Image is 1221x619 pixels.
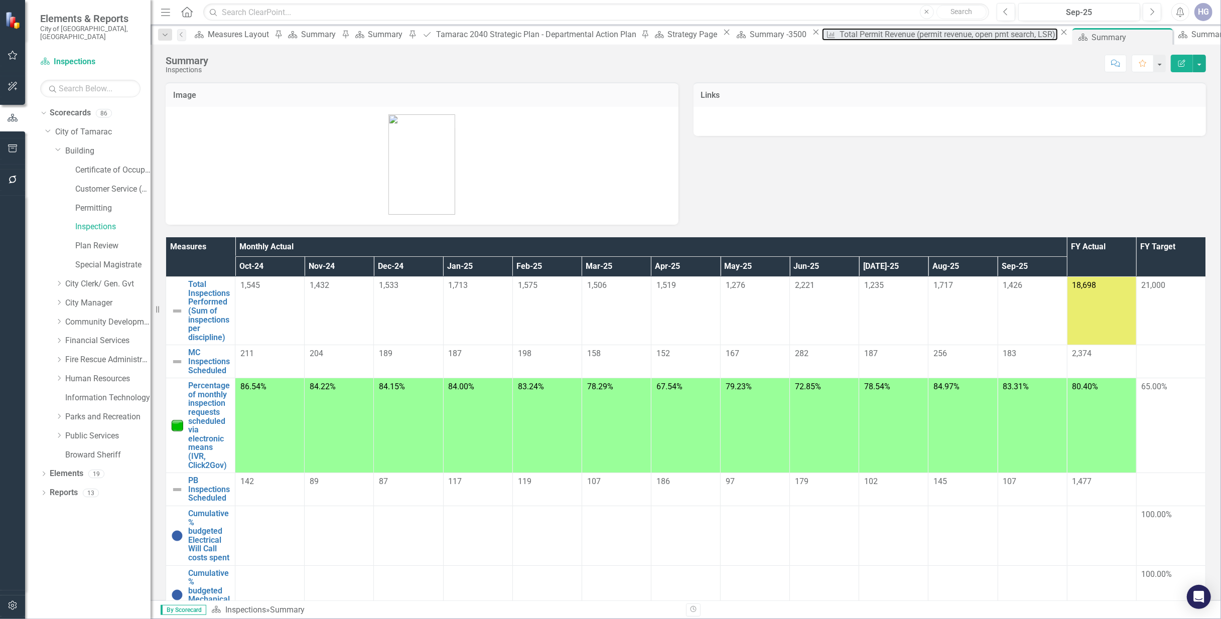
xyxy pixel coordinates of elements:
[1187,585,1211,609] div: Open Intercom Messenger
[701,91,1199,100] h3: Links
[933,349,947,358] span: 256
[65,392,151,404] a: Information Technology
[951,8,972,16] span: Search
[55,126,151,138] a: City of Tamarac
[65,354,151,366] a: Fire Rescue Administration
[518,382,544,391] span: 83.24%
[75,165,151,176] a: Certificate of Occupancy
[240,477,254,486] span: 142
[1194,3,1212,21] div: HG
[379,280,398,290] span: 1,533
[864,477,878,486] span: 102
[173,91,671,100] h3: Image
[933,280,953,290] span: 1,717
[726,382,752,391] span: 79.23%
[161,605,206,615] span: By Scorecard
[651,28,720,41] a: Strategy Page
[208,28,272,41] div: Measures Layout
[270,605,305,614] div: Summary
[656,280,676,290] span: 1,519
[310,477,319,486] span: 89
[50,468,83,480] a: Elements
[83,489,99,497] div: 13
[203,4,989,21] input: Search ClearPoint...
[166,345,235,378] td: Double-Click to Edit Right Click for Context Menu
[75,221,151,233] a: Inspections
[436,28,639,41] div: Tamarac 2040 Strategic Plan - Departmental Action Plan
[587,280,607,290] span: 1,506
[1142,280,1166,290] span: 21,000
[449,280,468,290] span: 1,713
[1072,280,1097,290] span: 18,698
[449,382,475,391] span: 84.00%
[188,280,230,342] a: Total Inspections Performed (Sum of inspections per discipline)
[301,28,339,41] div: Summary
[822,28,1057,41] a: Total Permit Revenue (permit revenue, open pmt search, LSR)
[864,280,884,290] span: 1,235
[1072,382,1099,391] span: 80.40%
[171,589,183,601] img: No Information
[1018,3,1140,21] button: Sep-25
[40,80,141,97] input: Search Below...
[840,28,1058,41] div: Total Permit Revenue (permit revenue, open pmt search, LSR)
[379,349,392,358] span: 189
[449,349,462,358] span: 187
[171,530,183,542] img: No Information
[166,473,235,506] td: Double-Click to Edit Right Click for Context Menu
[1142,569,1172,579] span: 100.00%
[1142,510,1172,519] span: 100.00%
[518,477,531,486] span: 119
[587,477,601,486] span: 107
[171,305,183,317] img: Not Defined
[65,317,151,328] a: Community Development
[40,25,141,41] small: City of [GEOGRAPHIC_DATA], [GEOGRAPHIC_DATA]
[75,203,151,214] a: Permitting
[65,411,151,423] a: Parks and Recreation
[449,477,462,486] span: 117
[379,382,405,391] span: 84.15%
[795,382,821,391] span: 72.85%
[65,449,151,461] a: Broward Sheriff
[211,604,679,616] div: »
[864,382,890,391] span: 78.54%
[171,356,183,368] img: Not Defined
[733,28,809,41] a: Summary -3500
[188,348,230,375] a: MC Inspections Scheduled
[795,280,815,290] span: 2,221
[240,382,266,391] span: 86.54%
[75,240,151,252] a: Plan Review
[65,145,151,157] a: Building
[1072,349,1092,358] span: 2,374
[65,335,151,347] a: Financial Services
[667,28,720,41] div: Strategy Page
[50,107,91,119] a: Scorecards
[750,28,809,41] div: Summary -3500
[166,506,235,565] td: Double-Click to Edit Right Click for Context Menu
[171,484,183,496] img: Not Defined
[933,477,947,486] span: 145
[240,349,254,358] span: 211
[166,66,208,74] div: Inspections
[1003,349,1017,358] span: 183
[285,28,339,41] a: Summary
[65,297,151,309] a: City Manager
[518,280,537,290] span: 1,575
[225,605,266,614] a: Inspections
[5,11,23,29] img: ClearPoint Strategy
[587,382,613,391] span: 78.29%
[1003,382,1029,391] span: 83.31%
[310,280,329,290] span: 1,432
[795,349,808,358] span: 282
[795,477,808,486] span: 179
[368,28,406,41] div: Summary
[933,382,960,391] span: 84.97%
[40,56,141,68] a: Inspections
[1003,280,1023,290] span: 1,426
[518,349,531,358] span: 198
[1072,477,1092,486] span: 1,477
[1022,7,1137,19] div: Sep-25
[379,477,388,486] span: 87
[191,28,272,41] a: Measures Layout
[936,5,987,19] button: Search
[40,13,141,25] span: Elements & Reports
